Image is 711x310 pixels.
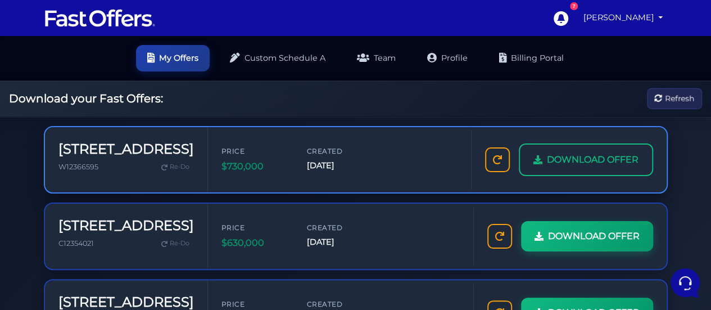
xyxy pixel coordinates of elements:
button: Home [9,206,78,232]
div: 7 [570,2,578,10]
span: [DATE] [307,236,374,249]
h2: Download your Fast Offers: [9,92,163,105]
span: Your Conversations [18,63,91,72]
a: [PERSON_NAME] [579,7,668,29]
span: W12366595 [58,163,98,171]
button: Help [147,206,216,232]
span: C12354021 [58,239,94,248]
img: dark [18,81,40,104]
h3: [STREET_ADDRESS] [58,141,194,158]
span: Price [221,222,289,233]
iframe: Customerly Messenger Launcher [668,266,702,300]
p: Help [174,222,189,232]
a: DOWNLOAD OFFER [521,221,653,251]
a: Open Help Center [140,158,207,167]
span: Refresh [665,92,694,105]
span: DOWNLOAD OFFER [548,229,640,244]
span: Re-Do [170,239,189,249]
input: Search for an Article... [25,182,184,193]
a: Profile [416,45,479,71]
span: Price [221,299,289,309]
button: Start a Conversation [18,113,207,135]
span: Find an Answer [18,158,76,167]
a: Custom Schedule A [219,45,337,71]
span: $730,000 [221,159,289,174]
span: Price [221,146,289,156]
a: 7 [547,5,573,31]
span: [DATE] [307,159,374,172]
a: DOWNLOAD OFFER [519,143,653,176]
span: Created [307,299,374,309]
p: Home [34,222,53,232]
button: Messages [78,206,147,232]
span: Re-Do [170,162,189,172]
button: Refresh [647,88,702,109]
span: Created [307,222,374,233]
a: My Offers [136,45,210,71]
a: Re-Do [157,160,194,174]
p: Messages [97,222,129,232]
h2: Hello [PERSON_NAME] 👋 [9,9,189,45]
h3: [STREET_ADDRESS] [58,218,194,234]
a: Re-Do [157,236,194,251]
span: Created [307,146,374,156]
a: See all [182,63,207,72]
img: dark [36,81,58,104]
a: Team [346,45,407,71]
span: DOWNLOAD OFFER [547,152,638,167]
span: Start a Conversation [81,119,157,128]
span: $630,000 [221,236,289,250]
a: Billing Portal [488,45,575,71]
